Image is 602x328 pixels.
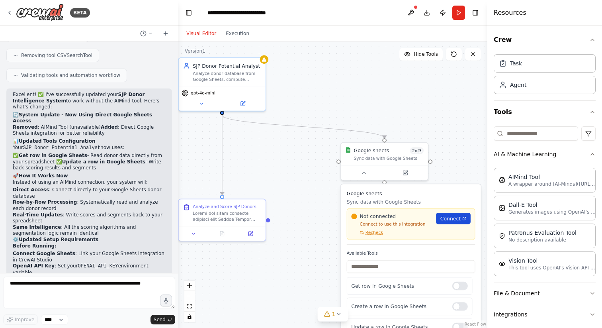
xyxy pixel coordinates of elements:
strong: Added [101,124,118,130]
div: Dall-E Tool [508,201,596,209]
strong: Update a row in Google Sheets [62,159,145,165]
h2: 📊 [13,138,166,145]
span: Send [154,316,166,323]
button: fit view [184,301,195,312]
button: zoom out [184,291,195,301]
strong: Get row in Google Sheets [19,153,87,158]
img: AIMindTool [499,177,505,183]
button: Switch to previous chat [137,29,156,38]
span: Not connected [360,213,396,220]
strong: Updated Tools Configuration [19,138,95,144]
img: Logo [16,4,64,22]
code: SJP Donor Potential Analyst [23,145,100,151]
span: Connect [440,215,461,222]
button: Hide right sidebar [470,7,481,18]
span: gpt-4o-mini [191,90,215,96]
strong: Real-Time Updates [13,212,63,218]
strong: Row-by-Row Processing [13,199,77,205]
button: AI & Machine Learning [494,144,596,165]
button: Click to speak your automation idea [160,295,172,306]
div: Task [510,59,522,67]
label: Available Tools [347,250,475,256]
li: : Connect directly to your Google Sheets donor database [13,187,166,199]
g: Edge from 6caee950-0ccd-40ac-8fc4-20466d6aa302 to 960e5245-2eda-41c2-8230-9224f5b49ac1 [219,115,226,195]
strong: Removed [13,124,38,130]
div: Sync data with Google Sheets [354,155,424,161]
h2: 🔄 [13,112,166,124]
div: Google sheets [354,147,389,154]
button: Send [150,315,175,324]
button: No output available [207,230,237,238]
div: AI & Machine Learning [494,165,596,283]
img: DallETool [499,205,505,211]
p: : AIMind Tool (unavailable) : Direct Google Sheets integration for better reliability [13,124,166,137]
strong: SJP Donor Intelligence System [13,92,145,104]
strong: How It Works Now [19,173,68,179]
strong: Connect Google Sheets [13,251,75,256]
button: zoom in [184,281,195,291]
div: Loremi dol sitam consecte adipisci elit Seddoe Tempor (incididuntu LAB: {etdoloremag_ali}) eni ad... [193,211,261,222]
code: OPENAI_API_KEY [78,263,118,269]
div: Agent [510,81,526,89]
div: Patronus Evaluation Tool [508,229,577,237]
span: Hide Tools [414,51,438,57]
div: Analyze and Score SJP Donors [193,204,256,209]
div: Version 1 [185,48,205,54]
button: Execution [221,29,254,38]
button: File & Document [494,283,596,304]
p: This tool uses OpenAI's Vision API to describe the contents of an image. [508,265,596,271]
button: toggle interactivity [184,312,195,322]
li: : Set your environment variable [13,263,166,276]
div: Analyze donor database from Google Sheets, compute transparent Potential Scores (0-100) using cap... [193,71,261,82]
span: Recheck [365,230,383,236]
button: Visual Editor [182,29,221,38]
li: : Link your Google Sheets integration in CrewAI Studio [13,251,166,263]
p: Excellent! ✅ I've successfully updated your to work without the AIMind tool. Here's what's changed: [13,92,166,110]
p: ✅ - Read donor data directly from your spreadsheet ✅ - Write back scoring results and segments [13,153,166,171]
img: PatronusEvalTool [499,233,505,239]
strong: System Update - Now Using Direct Google Sheets Access [13,112,152,124]
div: React Flow controls [184,281,195,322]
button: 1 [318,307,348,322]
p: Instead of using an AIMind connection, your system will: [13,179,166,186]
button: Recheck [351,230,383,236]
div: AIMind Tool [508,173,596,181]
p: A wrapper around [AI-Minds]([URL][DOMAIN_NAME]). Useful for when you need answers to questions fr... [508,181,596,187]
li: : Write scores and segments back to your spreadsheet [13,212,166,224]
button: Open in side panel [223,99,263,108]
span: Number of enabled actions [410,147,424,154]
p: Your now uses: [13,145,166,151]
li: : All the scoring algorithms and segmentation logic remain identical [13,224,166,237]
button: Tools [494,101,596,123]
strong: Same Intelligence [13,224,61,230]
h4: Resources [494,8,526,18]
p: Get row in Google Sheets [351,283,446,290]
p: No description available [508,237,577,243]
div: Analyze and Score SJP DonorsLoremi dol sitam consecte adipisci elit Seddoe Tempor (incididuntu LA... [178,199,266,242]
p: Generates images using OpenAI's Dall-E model. [508,209,596,215]
h2: ⚙️ [13,237,166,243]
div: SJP Donor Potential AnalystAnalyze donor database from Google Sheets, compute transparent Potenti... [178,57,266,112]
div: Google SheetsGoogle sheets2of3Sync data with Google SheetsGoogle sheetsSync data with Google Shee... [340,142,429,181]
li: : Systematically read and analyze each donor record [13,199,166,212]
span: Removing tool CSVSearchTool [21,52,92,59]
button: Crew [494,29,596,51]
div: Vision Tool [508,257,596,265]
span: Improve [15,316,34,323]
strong: Before Running: [13,243,57,249]
img: Google Sheets [345,147,351,153]
button: Hide Tools [399,48,443,61]
strong: OpenAI API Key [13,263,55,269]
button: Integrations [494,304,596,325]
div: BETA [70,8,90,18]
img: VisionTool [499,261,505,267]
a: React Flow attribution [465,322,486,326]
button: Hide left sidebar [183,7,194,18]
span: 1 [332,310,336,318]
span: Validating tools and automation workflow [21,72,120,79]
div: SJP Donor Potential Analyst [193,62,261,69]
p: Sync data with Google Sheets [347,198,475,206]
button: Start a new chat [159,29,172,38]
div: Crew [494,51,596,100]
strong: Updated Setup Requirements [19,237,98,242]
